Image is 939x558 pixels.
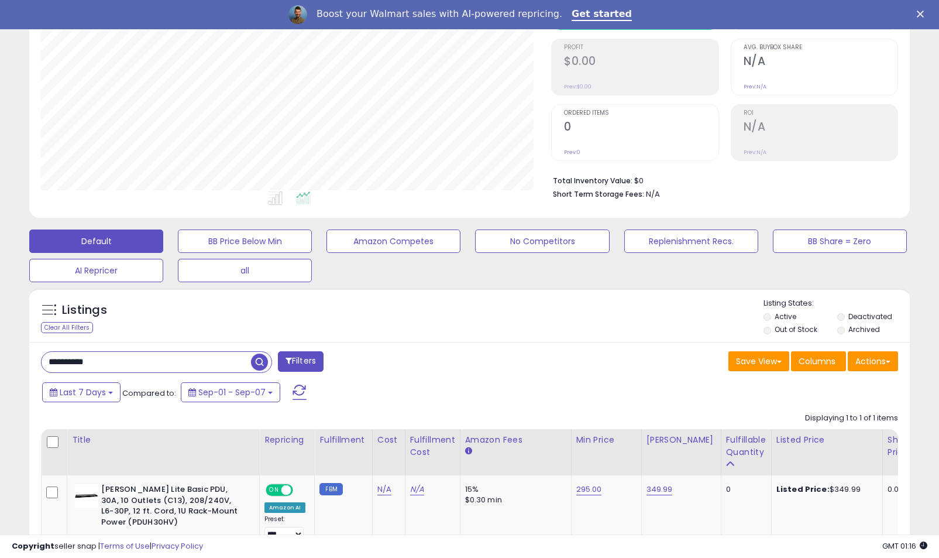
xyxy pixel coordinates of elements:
[744,44,897,51] span: Avg. Buybox Share
[198,386,266,398] span: Sep-01 - Sep-07
[646,189,660,200] span: N/A
[726,484,762,495] div: 0
[888,434,911,458] div: Ship Price
[553,176,632,186] b: Total Inventory Value:
[377,434,400,446] div: Cost
[775,311,796,321] label: Active
[178,259,312,282] button: all
[773,230,907,253] button: BB Share = Zero
[744,120,897,136] h2: N/A
[564,110,718,117] span: Ordered Items
[572,8,632,21] a: Get started
[553,173,889,187] li: $0
[465,495,562,505] div: $0.30 min
[60,386,106,398] span: Last 7 Days
[264,515,305,542] div: Preset:
[152,540,203,552] a: Privacy Policy
[278,351,324,372] button: Filters
[100,540,150,552] a: Terms of Use
[848,324,880,334] label: Archived
[75,484,98,508] img: 31iux+AAjoL._SL40_.jpg
[101,484,243,530] b: [PERSON_NAME] Lite Basic PDU, 30A, 10 Outlets (C13), 208/240V, L6-30P, 12 ft. Cord, 1U Rack-Mount...
[805,413,898,424] div: Displaying 1 to 1 of 1 items
[564,149,580,156] small: Prev: 0
[917,11,928,18] div: Close
[848,351,898,371] button: Actions
[410,484,424,495] a: N/A
[848,311,892,321] label: Deactivated
[564,44,718,51] span: Profit
[744,54,897,70] h2: N/A
[410,434,455,458] div: Fulfillment Cost
[564,83,591,90] small: Prev: $0.00
[291,485,310,495] span: OFF
[888,484,907,495] div: 0.00
[288,5,307,24] img: Profile image for Adrian
[744,110,897,117] span: ROI
[12,541,203,552] div: seller snap | |
[564,54,718,70] h2: $0.00
[728,351,789,371] button: Save View
[776,434,878,446] div: Listed Price
[776,484,830,495] b: Listed Price:
[12,540,54,552] strong: Copyright
[264,434,309,446] div: Repricing
[181,382,280,402] button: Sep-01 - Sep-07
[72,434,254,446] div: Title
[465,484,562,495] div: 15%
[319,483,342,495] small: FBM
[267,485,281,495] span: ON
[465,434,566,446] div: Amazon Fees
[264,502,305,513] div: Amazon AI
[41,322,93,333] div: Clear All Filters
[576,484,602,495] a: 295.00
[791,351,846,371] button: Columns
[317,8,562,20] div: Boost your Walmart sales with AI-powered repricing.
[377,484,391,495] a: N/A
[744,149,766,156] small: Prev: N/A
[799,355,835,367] span: Columns
[465,446,472,457] small: Amazon Fees.
[475,230,609,253] button: No Competitors
[42,382,121,402] button: Last 7 Days
[122,388,176,399] span: Compared to:
[726,434,766,458] div: Fulfillable Quantity
[646,434,716,446] div: [PERSON_NAME]
[29,230,163,253] button: Default
[326,230,460,253] button: Amazon Competes
[178,230,312,253] button: BB Price Below Min
[646,484,673,495] a: 349.99
[576,434,637,446] div: Min Price
[763,298,910,309] p: Listing States:
[882,540,927,552] span: 2025-09-17 01:16 GMT
[553,189,644,199] b: Short Term Storage Fees:
[29,259,163,282] button: AI Repricer
[62,302,107,319] h5: Listings
[319,434,367,446] div: Fulfillment
[744,83,766,90] small: Prev: N/A
[564,120,718,136] h2: 0
[624,230,758,253] button: Replenishment Recs.
[775,324,817,334] label: Out of Stock
[776,484,873,495] div: $349.99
